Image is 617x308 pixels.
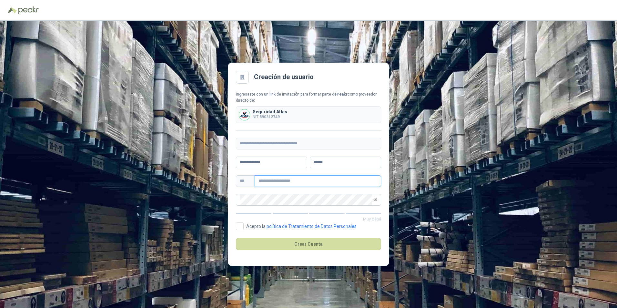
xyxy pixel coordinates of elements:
[373,198,377,202] span: eye-invisible
[253,109,287,114] p: Seguridad Atlas
[267,224,357,229] a: política de Tratamiento de Datos Personales
[337,92,348,97] b: Peakr
[8,7,17,14] img: Logo
[236,216,381,222] p: Muy débil
[259,115,280,119] b: 890312749
[239,109,250,120] img: Company Logo
[244,224,359,229] span: Acepto la
[236,91,381,104] div: Ingresaste con un link de invitación para formar parte de como proveedor directo de:
[18,6,39,14] img: Peakr
[253,114,287,120] p: NIT
[254,72,314,82] h2: Creación de usuario
[236,238,381,250] button: Crear Cuenta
